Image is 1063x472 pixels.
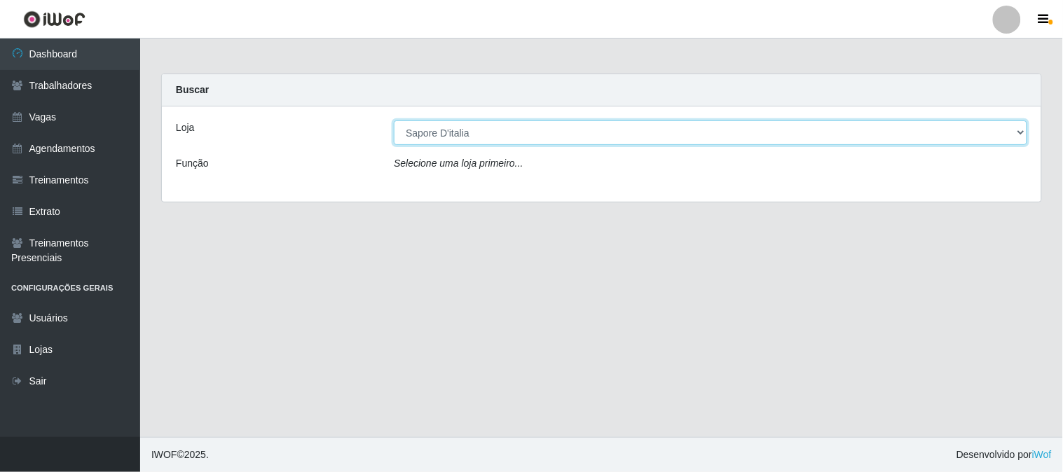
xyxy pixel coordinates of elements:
[956,447,1052,462] span: Desenvolvido por
[394,158,523,169] i: Selecione uma loja primeiro...
[176,156,209,171] label: Função
[151,447,209,462] span: © 2025 .
[176,84,209,95] strong: Buscar
[151,449,177,460] span: IWOF
[1032,449,1052,460] a: iWof
[176,120,194,135] label: Loja
[23,11,85,28] img: CoreUI Logo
